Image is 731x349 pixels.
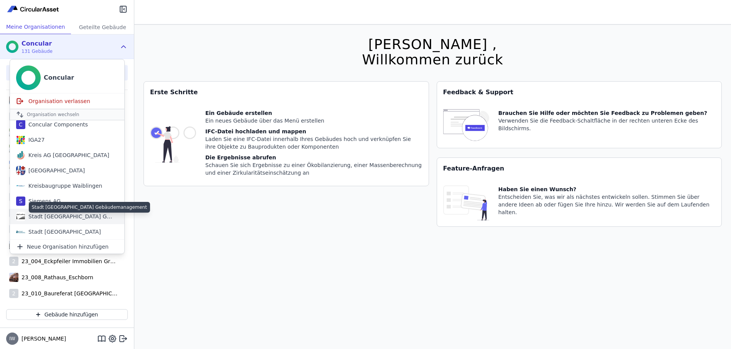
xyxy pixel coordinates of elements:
[144,82,429,103] div: Erste Schritte
[16,151,25,160] img: Kreis AG Germany
[9,257,18,266] div: 2
[9,208,18,218] div: 2
[9,239,18,251] img: 23_004_Eckpfeiler Immobilien Gruppe_Kirschgelände_München
[29,202,150,213] div: Stadt [GEOGRAPHIC_DATA] Gebäudemanagement
[9,126,18,139] img: 22_188_Baureferat München_Zielstattstraße_München
[9,112,18,121] div: 2
[25,151,109,159] div: Kreis AG [GEOGRAPHIC_DATA]
[437,158,722,179] div: Feature-Anfragen
[16,227,25,236] img: Stadt Eschweiler
[18,274,93,281] div: 23_008_Rathaus_Eschborn
[205,161,422,177] div: Schauen Sie sich Ergebnisse zu einer Ökobilanzierung, einer Massenberechnung und einer Zirkularit...
[150,109,196,180] img: getting_started_tile-DrF_GRSv.svg
[9,271,18,283] img: 23_008_Rathaus_Eschborn
[6,41,18,53] img: Concular
[25,228,101,236] div: Stadt [GEOGRAPHIC_DATA]
[25,182,102,190] div: Kreisbaugruppe Waiblingen
[16,181,25,190] img: Kreisbaugruppe Waiblingen
[9,176,18,185] div: 2
[25,197,61,205] div: Siemens AG
[21,39,53,48] div: Concular
[205,117,422,125] div: Ein neues Gebäude über das Menü erstellen
[21,48,53,54] span: 131 Gebäude
[443,109,489,142] img: feedback-icon-HCTs5lye.svg
[16,197,25,206] div: S
[18,257,118,265] div: 23_004_Eckpfeiler Immobilien Gruppe_Kirschgelände_München_neu
[205,128,422,135] div: IFC-Datei hochladen und mappen
[16,166,25,175] img: Kreis Bergstraße
[9,94,18,107] img: 22_186_Bauamt Erlangen-Nürnberg_Himbeerpalast
[9,192,18,202] div: 2
[16,135,25,144] img: IGA27
[25,213,114,220] div: Stadt [GEOGRAPHIC_DATA] Gebäudemanagement
[9,159,18,171] img: 22_190_BLB_BIMA_Düsseldorf
[498,193,716,216] div: Entscheiden Sie, was wir als nächstes entwickeln sollen. Stimmen Sie über andere Ideen ab oder fü...
[16,212,25,221] img: Stadt Aachen Gebäudemanagement
[16,120,25,129] div: C
[362,37,503,52] div: [PERSON_NAME] ,
[9,143,18,155] img: 22_188_Baureferat München_Zielstattstraße-Möbel_München
[362,52,503,67] div: Willkommen zurück
[205,109,422,117] div: Ein Gebäude erstellen
[16,66,41,90] img: Concular
[205,135,422,151] div: Laden Sie eine IFC-Datei innerhalb Ihres Gebäudes hoch und verknüpfen Sie ihre Objekte zu Bauprod...
[443,185,489,220] img: feature_request_tile-UiXE1qGU.svg
[18,290,118,297] div: 23_010_Baureferat [GEOGRAPHIC_DATA] Strasse
[498,117,716,132] div: Verwenden Sie die Feedback-Schaltfläche in der rechten unteren Ecke des Bildschirms.
[18,335,66,342] span: [PERSON_NAME]
[71,20,134,34] div: Geteilte Gebäude
[205,154,422,161] div: Die Ergebnisse abrufen
[25,136,45,144] div: IGA27
[9,224,18,234] div: 2
[498,109,716,117] div: Brauchen Sie Hilfe oder möchten Sie Feedback zu Problemen geben?
[6,309,128,320] button: Gebäude hinzufügen
[10,109,124,120] div: Organisation wechseln
[9,289,18,298] div: 2
[27,243,109,251] span: Neue Organisation hinzufügen
[437,82,722,103] div: Feedback & Support
[25,167,85,174] div: [GEOGRAPHIC_DATA]
[25,121,88,128] div: Concular Components
[498,185,716,193] div: Haben Sie einen Wunsch?
[10,93,124,109] div: Organisation verlassen
[9,336,15,341] span: IW
[6,5,61,14] img: Concular
[44,73,74,82] div: Concular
